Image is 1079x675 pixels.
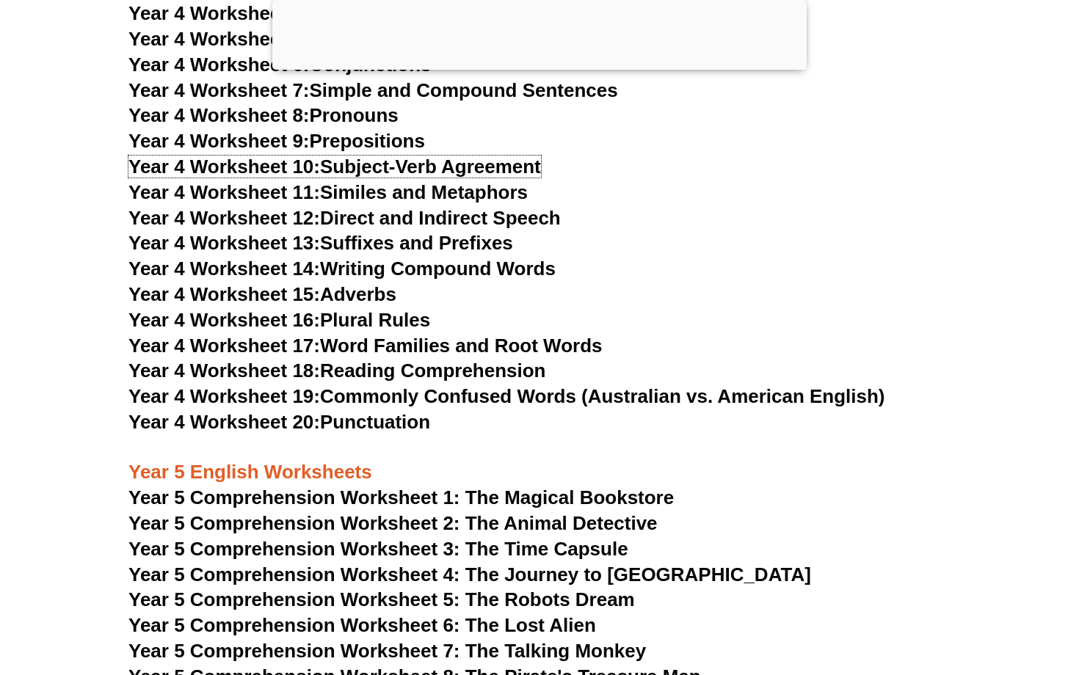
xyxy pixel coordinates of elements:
span: Year 4 Worksheet 16: [128,309,320,331]
a: Year 4 Worksheet 15:Adverbs [128,283,396,305]
span: Year 4 Worksheet 10: [128,156,320,178]
a: Year 5 Comprehension Worksheet 1: The Magical Bookstore [128,486,674,508]
a: Year 4 Worksheet 10:Subject-Verb Agreement [128,156,541,178]
a: Year 4 Worksheet 16:Plural Rules [128,309,430,331]
span: Year 4 Worksheet 14: [128,258,320,280]
a: Year 4 Worksheet 8:Pronouns [128,104,399,126]
span: Year 4 Worksheet 9: [128,130,310,152]
a: Year 5 Comprehension Worksheet 7: The Talking Monkey [128,640,646,662]
span: Year 4 Worksheet 12: [128,207,320,229]
span: Year 4 Worksheet 8: [128,104,310,126]
span: Year 4 Worksheet 11: [128,181,320,203]
span: Year 4 Worksheet 4: [128,2,310,24]
a: Year 5 Comprehension Worksheet 5: The Robots Dream [128,588,635,610]
span: Year 4 Worksheet 13: [128,232,320,254]
a: Year 4 Worksheet 17:Word Families and Root Words [128,335,602,357]
a: Year 4 Worksheet 13:Suffixes and Prefixes [128,232,513,254]
a: Year 4 Worksheet 9:Prepositions [128,130,425,152]
span: Year 4 Worksheet 15: [128,283,320,305]
span: Year 4 Worksheet 20: [128,411,320,433]
a: Year 4 Worksheet 18:Reading Comprehension [128,360,545,382]
a: Year 4 Worksheet 7:Simple and Compound Sentences [128,79,618,101]
a: Year 4 Worksheet 11:Similes and Metaphors [128,181,528,203]
h3: Year 5 English Worksheets [128,436,951,486]
iframe: Chat Widget [827,509,1079,675]
span: Year 4 Worksheet 5: [128,28,310,50]
a: Year 4 Worksheet 5:Homophones [128,28,432,50]
a: Year 5 Comprehension Worksheet 2: The Animal Detective [128,512,658,534]
span: Year 4 Worksheet 7: [128,79,310,101]
a: Year 5 Comprehension Worksheet 4: The Journey to [GEOGRAPHIC_DATA] [128,563,811,585]
span: Year 4 Worksheet 18: [128,360,320,382]
a: Year 4 Worksheet 19:Commonly Confused Words (Australian vs. American English) [128,385,885,407]
a: Year 4 Worksheet 4:Synonyms and Antonyms [128,2,543,24]
span: Year 4 Worksheet 17: [128,335,320,357]
a: Year 4 Worksheet 14:Writing Compound Words [128,258,556,280]
a: Year 5 Comprehension Worksheet 6: The Lost Alien [128,614,596,636]
a: Year 5 Comprehension Worksheet 3: The Time Capsule [128,538,628,560]
span: Year 4 Worksheet 19: [128,385,320,407]
a: Year 4 Worksheet 20:Punctuation [128,411,430,433]
a: Year 4 Worksheet 6:Conjunctions [128,54,432,76]
span: Year 4 Worksheet 6: [128,54,310,76]
a: Year 4 Worksheet 12:Direct and Indirect Speech [128,207,561,229]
